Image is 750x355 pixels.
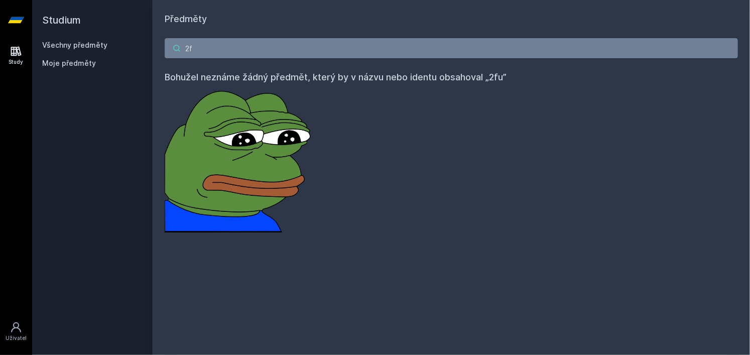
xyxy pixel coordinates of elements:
div: Uživatel [6,334,27,342]
span: Moje předměty [42,58,96,68]
div: Study [9,58,24,66]
a: Všechny předměty [42,41,107,49]
input: Název nebo ident předmětu… [165,38,738,58]
h4: Bohužel neznáme žádný předmět, který by v názvu nebo identu obsahoval „2fu” [165,70,738,84]
img: error_picture.png [165,84,315,232]
h1: Předměty [165,12,738,26]
a: Uživatel [2,316,30,347]
a: Study [2,40,30,71]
